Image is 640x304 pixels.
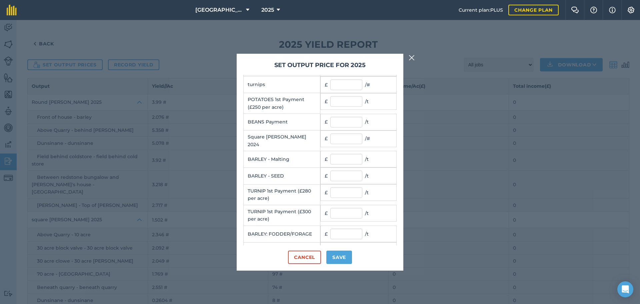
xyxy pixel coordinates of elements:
[320,93,397,110] td: £ / t
[244,93,320,114] td: POTATOES 1st Payment (£250 per acre)
[320,205,397,222] td: £ / t
[320,184,397,201] td: £ / t
[590,7,598,13] img: A question mark icon
[320,168,397,184] td: £ / t
[7,5,17,15] img: fieldmargin Logo
[320,242,397,259] td: £ / #
[244,76,320,93] td: turnips
[320,130,397,147] td: £ / #
[627,7,635,13] img: A cog icon
[195,6,243,14] span: [GEOGRAPHIC_DATA]
[459,6,503,14] span: Current plan : PLUS
[244,130,320,151] td: Square [PERSON_NAME] 2024
[244,168,320,184] td: BARLEY - SEED
[609,6,616,14] img: svg+xml;base64,PHN2ZyB4bWxucz0iaHR0cDovL3d3dy53My5vcmcvMjAwMC9zdmciIHdpZHRoPSIxNyIgaGVpZ2h0PSIxNy...
[288,251,321,264] button: Cancel
[617,281,633,297] div: Open Intercom Messenger
[244,184,320,205] td: TURNIP 1st Payment (£280 per acre)
[243,60,397,70] h3: Set output price for 2025
[320,114,397,130] td: £ / t
[261,6,274,14] span: 2025
[244,205,320,226] td: TURNIP 1st Payment (£300 per acre)
[508,5,559,15] a: Change plan
[320,226,397,242] td: £ / t
[244,226,320,242] td: BARLEY: FODDER/FORAGE
[320,151,397,168] td: £ / t
[409,54,415,62] img: svg+xml;base64,PHN2ZyB4bWxucz0iaHR0cDovL3d3dy53My5vcmcvMjAwMC9zdmciIHdpZHRoPSIyMiIgaGVpZ2h0PSIzMC...
[244,151,320,168] td: BARLEY - Malting
[571,7,579,13] img: Two speech bubbles overlapping with the left bubble in the forefront
[244,242,320,263] td: Round [PERSON_NAME] 2024
[320,76,397,93] td: £ / #
[326,251,352,264] button: Save
[244,114,320,130] td: BEANS Payment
